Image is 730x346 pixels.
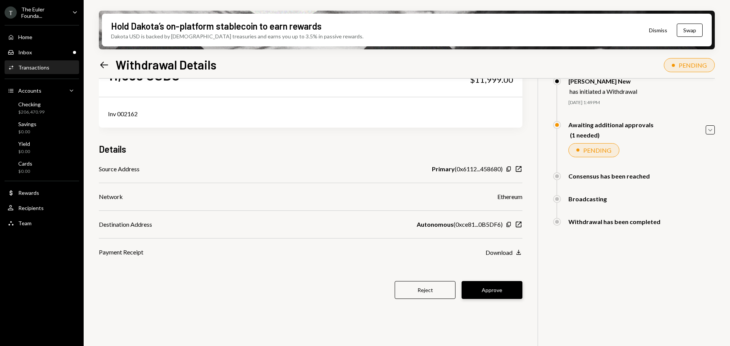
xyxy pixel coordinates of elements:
div: Rewards [18,190,39,196]
div: Cards [18,160,32,167]
a: Inbox [5,45,79,59]
h1: Withdrawal Details [116,57,216,72]
button: Swap [677,24,703,37]
div: ( 0xce81...0B5DF6 ) [417,220,503,229]
div: (1 needed) [570,131,654,139]
div: Inbox [18,49,32,55]
a: Team [5,216,79,230]
div: Team [18,220,32,226]
a: Cards$0.00 [5,158,79,176]
div: $0.00 [18,168,32,175]
div: Home [18,34,32,40]
a: Transactions [5,60,79,74]
div: [PERSON_NAME] New [568,77,637,85]
div: ( 0x6112...458680 ) [432,164,503,174]
b: Primary [432,164,455,174]
div: Network [99,192,123,201]
a: Checking$206,470.99 [5,99,79,117]
a: Savings$0.00 [5,118,79,137]
button: Download [486,248,522,257]
div: Withdrawal has been completed [568,218,660,225]
a: Home [5,30,79,44]
div: Destination Address [99,220,152,229]
b: Autonomous [417,220,454,229]
div: has initiated a Withdrawal [570,88,637,95]
div: $0.00 [18,129,36,135]
button: Approve [462,281,522,299]
div: PENDING [583,147,611,154]
div: Accounts [18,87,41,94]
a: Accounts [5,84,79,97]
div: Dakota USD is backed by [DEMOGRAPHIC_DATA] treasuries and earns you up to 3.5% in passive rewards. [111,32,363,40]
h3: Details [99,143,126,155]
div: $206,470.99 [18,109,44,115]
a: Recipients [5,201,79,215]
div: $11,999.00 [470,74,513,85]
a: Yield$0.00 [5,138,79,156]
div: [DATE] 1:49 PM [568,100,715,106]
div: Hold Dakota’s on-platform stablecoin to earn rewards [111,20,322,32]
div: Payment Receipt [99,248,143,257]
a: Rewards [5,186,79,199]
div: Consensus has been reached [568,172,650,180]
div: Yield [18,141,30,147]
div: Recipients [18,205,44,211]
div: Source Address [99,164,140,174]
div: T [5,6,17,19]
div: Checking [18,101,44,107]
div: Awaiting additional approvals [568,121,654,128]
div: Broadcasting [568,195,607,202]
button: Reject [395,281,455,299]
div: Transactions [18,64,49,71]
div: $0.00 [18,149,30,155]
div: Download [486,249,513,256]
div: Ethereum [497,192,522,201]
div: Savings [18,121,36,127]
div: The Euler Founda... [21,6,66,19]
div: PENDING [679,62,707,69]
div: Inv 002162 [108,109,513,118]
button: Dismiss [640,21,677,39]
